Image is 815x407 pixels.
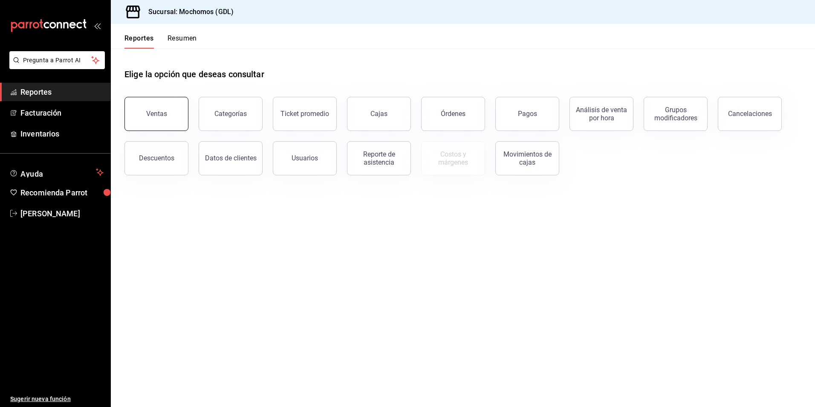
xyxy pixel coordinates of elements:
[124,141,188,175] button: Descuentos
[124,34,154,49] button: Reportes
[495,141,559,175] button: Movimientos de cajas
[146,110,167,118] div: Ventas
[139,154,174,162] div: Descuentos
[347,141,411,175] button: Reporte de asistencia
[501,150,554,166] div: Movimientos de cajas
[94,22,101,29] button: open_drawer_menu
[649,106,702,122] div: Grupos modificadores
[575,106,628,122] div: Análisis de venta por hora
[718,97,782,131] button: Cancelaciones
[370,109,388,119] div: Cajas
[728,110,772,118] div: Cancelaciones
[280,110,329,118] div: Ticket promedio
[427,150,480,166] div: Costos y márgenes
[124,34,197,49] div: navigation tabs
[421,97,485,131] button: Órdenes
[273,141,337,175] button: Usuarios
[441,110,465,118] div: Órdenes
[20,187,104,198] span: Recomienda Parrot
[569,97,633,131] button: Análisis de venta por hora
[20,86,104,98] span: Reportes
[124,68,264,81] h1: Elige la opción que deseas consultar
[292,154,318,162] div: Usuarios
[199,141,263,175] button: Datos de clientes
[353,150,405,166] div: Reporte de asistencia
[10,395,104,404] span: Sugerir nueva función
[168,34,197,49] button: Resumen
[214,110,247,118] div: Categorías
[20,208,104,219] span: [PERSON_NAME]
[124,97,188,131] button: Ventas
[20,107,104,119] span: Facturación
[9,51,105,69] button: Pregunta a Parrot AI
[6,62,105,71] a: Pregunta a Parrot AI
[421,141,485,175] button: Contrata inventarios para ver este reporte
[273,97,337,131] button: Ticket promedio
[644,97,708,131] button: Grupos modificadores
[20,128,104,140] span: Inventarios
[23,56,92,65] span: Pregunta a Parrot AI
[142,7,234,17] h3: Sucursal: Mochomos (GDL)
[205,154,257,162] div: Datos de clientes
[20,167,92,177] span: Ayuda
[495,97,559,131] button: Pagos
[347,97,411,131] a: Cajas
[518,110,537,118] div: Pagos
[199,97,263,131] button: Categorías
